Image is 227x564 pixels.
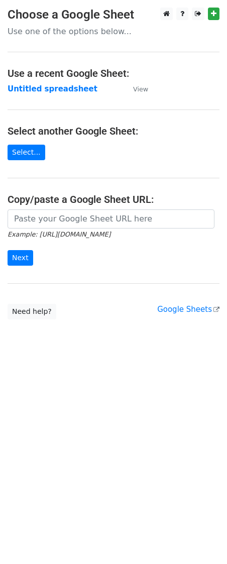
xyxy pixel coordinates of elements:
[8,26,219,37] p: Use one of the options below...
[133,85,148,93] small: View
[8,67,219,79] h4: Use a recent Google Sheet:
[123,84,148,93] a: View
[8,8,219,22] h3: Choose a Google Sheet
[8,193,219,205] h4: Copy/paste a Google Sheet URL:
[8,304,56,319] a: Need help?
[8,125,219,137] h4: Select another Google Sheet:
[8,231,110,238] small: Example: [URL][DOMAIN_NAME]
[8,145,45,160] a: Select...
[8,250,33,266] input: Next
[8,209,214,229] input: Paste your Google Sheet URL here
[157,305,219,314] a: Google Sheets
[8,84,97,93] a: Untitled spreadsheet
